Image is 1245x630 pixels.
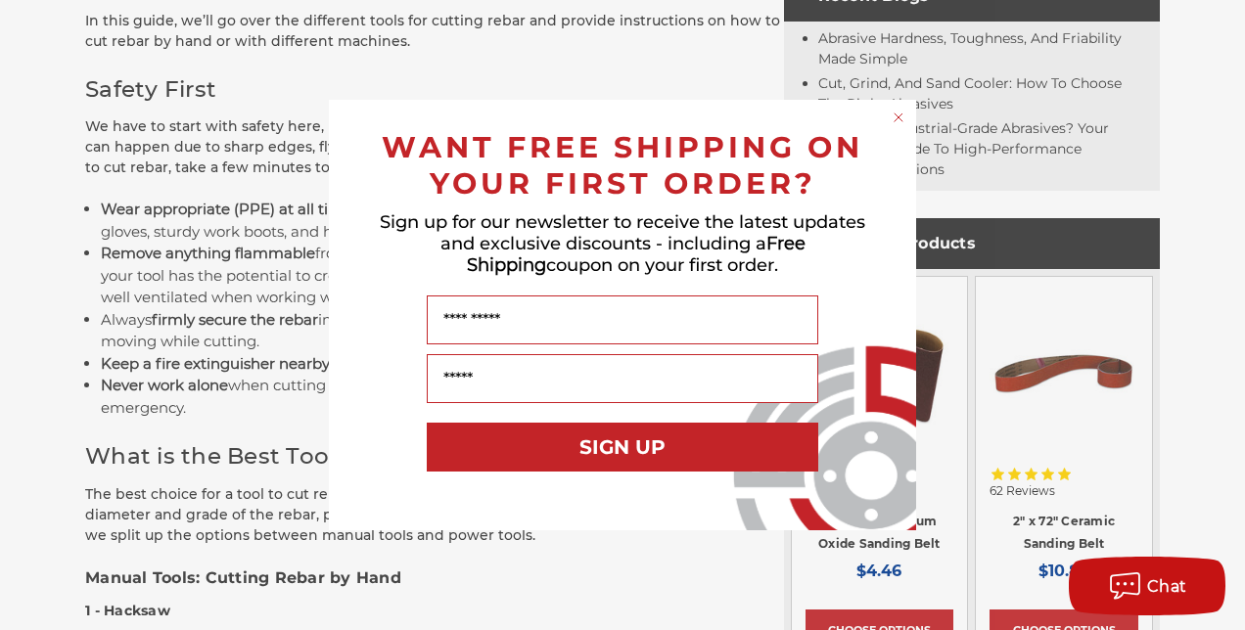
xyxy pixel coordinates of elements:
span: Sign up for our newsletter to receive the latest updates and exclusive discounts - including a co... [380,211,865,276]
span: WANT FREE SHIPPING ON YOUR FIRST ORDER? [382,129,863,202]
button: Close dialog [889,108,908,127]
span: Chat [1147,577,1187,596]
button: SIGN UP [427,423,818,472]
button: Chat [1069,557,1225,615]
span: Free Shipping [467,233,806,276]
